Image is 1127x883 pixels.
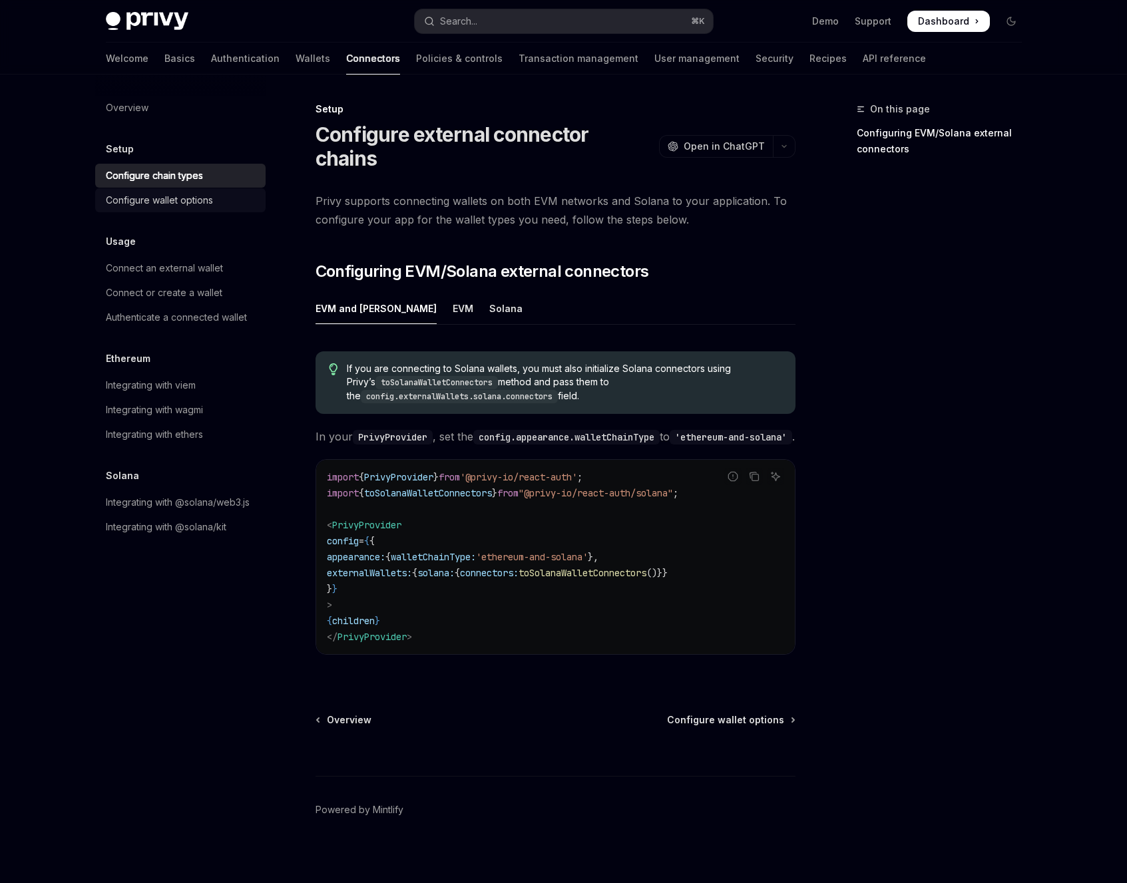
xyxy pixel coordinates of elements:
[870,101,930,117] span: On this page
[95,305,266,329] a: Authenticate a connected wallet
[364,471,433,483] span: PrivyProvider
[106,12,188,31] img: dark logo
[106,285,222,301] div: Connect or create a wallet
[329,363,338,375] svg: Tip
[316,261,649,282] span: Configuring EVM/Solana external connectors
[106,468,139,484] h5: Solana
[359,535,364,547] span: =
[497,487,519,499] span: from
[316,102,795,116] div: Setup
[369,535,375,547] span: {
[106,427,203,442] div: Integrating with ethers
[863,43,926,75] a: API reference
[95,515,266,539] a: Integrating with @solana/kit
[316,427,795,446] span: In your , set the to .
[416,43,503,75] a: Policies & controls
[106,260,223,276] div: Connect an external wallet
[332,583,338,595] span: }
[347,362,782,403] span: If you are connecting to Solana wallets, you must also initialize Solana connectors using Privy’s...
[519,43,638,75] a: Transaction management
[327,713,371,727] span: Overview
[646,567,668,579] span: ()}}
[327,583,332,595] span: }
[364,487,492,499] span: toSolanaWalletConnectors
[460,567,519,579] span: connectors:
[812,15,839,28] a: Demo
[316,192,795,229] span: Privy supports connecting wallets on both EVM networks and Solana to your application. To configu...
[359,487,364,499] span: {
[415,9,713,33] button: Open search
[440,13,477,29] div: Search...
[417,567,455,579] span: solana:
[106,309,247,325] div: Authenticate a connected wallet
[106,141,134,157] h5: Setup
[588,551,598,563] span: },
[106,43,148,75] a: Welcome
[385,551,391,563] span: {
[519,567,646,579] span: toSolanaWalletConnectors
[106,519,226,535] div: Integrating with @solana/kit
[106,494,250,510] div: Integrating with @solana/web3.js
[767,468,784,485] button: Ask AI
[106,402,203,418] div: Integrating with wagmi
[327,615,332,627] span: {
[95,398,266,422] a: Integrating with wagmi
[95,423,266,446] a: Integrating with ethers
[95,281,266,305] a: Connect or create a wallet
[338,631,407,643] span: PrivyProvider
[95,164,266,188] a: Configure chain types
[327,535,359,547] span: config
[211,43,280,75] a: Authentication
[855,15,891,28] a: Support
[164,43,195,75] a: Basics
[455,567,460,579] span: {
[353,430,433,444] code: PrivyProvider
[473,430,660,444] code: config.appearance.walletChainType
[317,713,371,727] a: Overview
[453,293,473,324] div: EVM
[460,471,577,483] span: '@privy-io/react-auth'
[327,487,359,499] span: import
[857,122,1032,160] a: Configuring EVM/Solana external connectors
[907,11,990,32] a: Dashboard
[577,471,582,483] span: ;
[106,192,213,208] div: Configure wallet options
[684,140,765,153] span: Open in ChatGPT
[439,471,460,483] span: from
[519,487,673,499] span: "@privy-io/react-auth/solana"
[106,377,196,393] div: Integrating with viem
[332,615,375,627] span: children
[327,551,385,563] span: appearance:
[327,631,338,643] span: </
[95,490,266,514] a: Integrating with @solana/web3.js
[106,168,203,184] div: Configure chain types
[670,430,792,444] code: 'ethereum-and-solana'
[691,16,705,27] span: ⌘ K
[316,293,437,324] div: EVM and [PERSON_NAME]
[433,471,439,483] span: }
[359,471,364,483] span: {
[106,100,148,116] div: Overview
[918,15,969,28] span: Dashboard
[489,293,523,324] div: Solana
[296,43,330,75] a: Wallets
[746,468,763,485] button: Copy the contents from the code block
[95,96,266,120] a: Overview
[316,122,654,170] h1: Configure external connector chains
[327,567,412,579] span: externalWallets:
[809,43,847,75] a: Recipes
[375,615,380,627] span: }
[95,188,266,212] a: Configure wallet options
[654,43,740,75] a: User management
[327,519,332,531] span: <
[327,471,359,483] span: import
[724,468,742,485] button: Report incorrect code
[327,599,332,611] span: >
[667,713,784,727] span: Configure wallet options
[106,351,150,367] h5: Ethereum
[95,256,266,280] a: Connect an external wallet
[407,631,412,643] span: >
[332,519,401,531] span: PrivyProvider
[659,135,773,158] button: Open in ChatGPT
[412,567,417,579] span: {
